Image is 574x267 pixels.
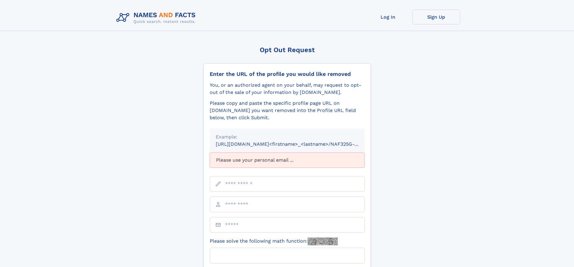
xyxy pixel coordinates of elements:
div: Please use your personal email ... [210,153,365,168]
label: Please solve the following math function: [210,238,338,245]
div: You, or an authorized agent on your behalf, may request to opt-out of the sale of your informatio... [210,82,365,96]
div: Please copy and paste the specific profile page URL on [DOMAIN_NAME] you want removed into the Pr... [210,100,365,121]
div: Opt Out Request [203,46,371,54]
img: Logo Names and Facts [114,10,201,26]
div: Example: [216,133,359,141]
small: [URL][DOMAIN_NAME]<firstname>_<lastname>/NAF325G-xxxxxxxx [216,141,376,147]
a: Sign Up [412,10,460,24]
div: Enter the URL of the profile you would like removed [210,71,365,77]
a: Log In [364,10,412,24]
